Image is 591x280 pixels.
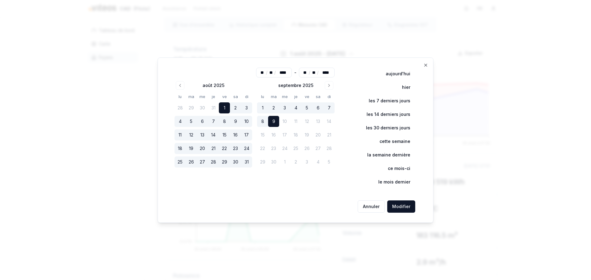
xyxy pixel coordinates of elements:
[268,116,279,127] button: 9
[358,200,385,213] button: Annuler
[230,143,241,154] button: 23
[186,129,197,140] button: 12
[278,82,313,89] div: septembre 2025
[241,129,252,140] button: 17
[268,93,279,100] th: mardi
[241,156,252,168] button: 31
[186,116,197,127] button: 5
[186,143,197,154] button: 19
[197,143,208,154] button: 20
[325,81,333,90] button: Go to next month
[186,156,197,168] button: 26
[301,102,312,113] button: 5
[219,93,230,100] th: vendredi
[197,102,208,113] button: 30
[290,93,301,100] th: jeudi
[208,93,219,100] th: jeudi
[230,116,241,127] button: 9
[324,93,335,100] th: dimanche
[290,102,301,113] button: 4
[219,156,230,168] button: 29
[197,156,208,168] button: 27
[241,93,252,100] th: dimanche
[356,95,415,107] button: les 7 derniers jours
[257,93,268,100] th: lundi
[186,93,197,100] th: mardi
[312,102,324,113] button: 6
[294,68,296,77] div: -
[197,129,208,140] button: 13
[268,102,279,113] button: 2
[175,116,186,127] button: 4
[208,143,219,154] button: 21
[175,93,186,100] th: lundi
[219,102,230,113] button: 1
[324,102,335,113] button: 7
[354,149,415,161] button: la semaine dernière
[257,102,268,113] button: 1
[241,143,252,154] button: 24
[230,129,241,140] button: 16
[197,93,208,100] th: mercredi
[175,102,186,113] button: 28
[230,102,241,113] button: 2
[230,156,241,168] button: 30
[312,93,324,100] th: samedi
[219,116,230,127] button: 8
[203,82,224,89] div: août 2025
[176,81,184,90] button: Go to previous month
[219,129,230,140] button: 15
[266,69,267,76] span: /
[279,102,290,113] button: 3
[208,129,219,140] button: 14
[175,143,186,154] button: 18
[208,102,219,113] button: 31
[317,69,319,76] span: /
[375,162,415,175] button: ce mois-ci
[230,93,241,100] th: samedi
[387,200,415,213] button: Modifier
[309,69,310,76] span: /
[274,69,276,76] span: /
[354,108,415,120] button: les 14 derniers jours
[208,116,219,127] button: 7
[367,135,415,148] button: cette semaine
[175,129,186,140] button: 11
[257,116,268,127] button: 8
[241,102,252,113] button: 3
[197,116,208,127] button: 6
[373,68,415,80] button: aujourd'hui
[241,116,252,127] button: 10
[301,93,312,100] th: vendredi
[365,176,415,188] button: le mois dernier
[389,81,415,93] button: hier
[186,102,197,113] button: 29
[353,122,415,134] button: les 30 derniers jours
[219,143,230,154] button: 22
[279,93,290,100] th: mercredi
[208,156,219,168] button: 28
[175,156,186,168] button: 25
